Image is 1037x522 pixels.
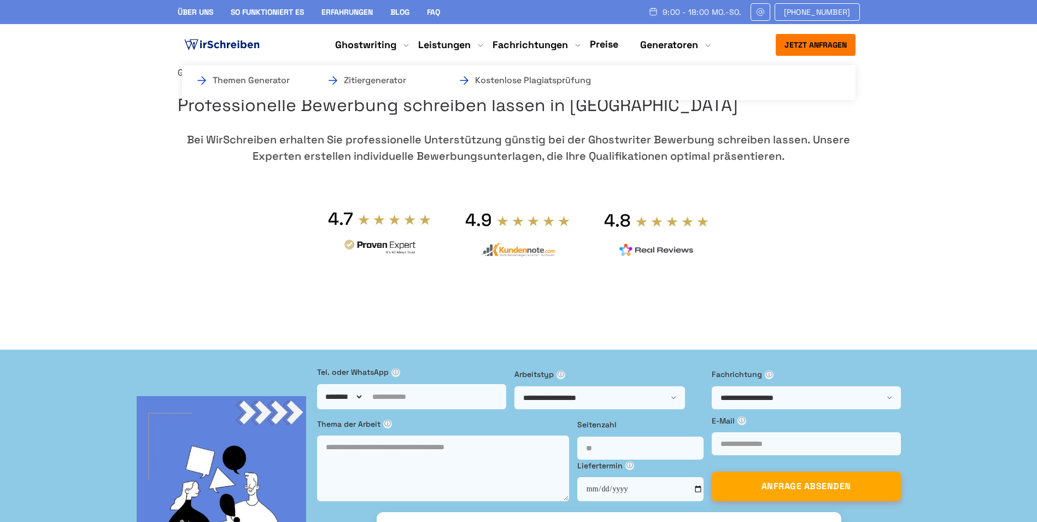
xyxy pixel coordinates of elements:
[231,7,304,17] a: So funktioniert es
[317,418,569,430] label: Thema der Arbeit
[737,416,746,425] span: ⓘ
[712,472,901,501] button: ANFRAGE ABSENDEN
[765,370,774,379] span: ⓘ
[635,216,710,228] img: stars
[481,242,555,257] img: kundennote
[182,37,262,53] img: logo ghostwriter-österreich
[776,34,856,56] button: Jetzt anfragen
[496,215,571,227] img: stars
[784,8,851,16] span: [PHONE_NUMBER]
[604,210,631,231] div: 4.8
[619,243,694,257] img: realreviews
[358,213,432,225] img: stars
[178,91,860,119] h1: Professionelle Bewerbung schreiben lassen in [GEOGRAPHIC_DATA]
[712,415,901,427] label: E-Mail
[625,461,634,470] span: ⓘ
[391,368,400,377] span: ⓘ
[317,366,506,378] label: Tel. oder WhatsApp
[458,74,567,87] a: Kostenlose Plagiatsprüfung
[577,460,704,472] label: Liefertermin
[418,38,471,51] a: Leistungen
[178,7,213,17] a: Über uns
[493,38,568,51] a: Fachrichtungen
[640,38,698,51] a: Generatoren
[648,7,658,16] img: Schedule
[427,7,440,17] a: FAQ
[663,8,742,16] span: 9:00 - 18:00 Mo.-So.
[326,74,436,87] a: Zitiergenerator
[590,38,618,50] a: Preise
[390,7,409,17] a: Blog
[775,3,860,21] a: [PHONE_NUMBER]
[335,38,396,51] a: Ghostwriting
[178,131,860,164] div: Bei WirSchreiben erhalten Sie professionelle Unterstützung günstig bei der Ghostwriter Bewerbung ...
[755,8,765,16] img: Email
[383,420,392,428] span: ⓘ
[178,67,263,78] a: Ghostwriter Agentur
[514,368,704,380] label: Arbeitstyp
[556,370,565,379] span: ⓘ
[321,7,373,17] a: Erfahrungen
[195,74,304,87] a: Themen Generator
[712,368,901,380] label: Fachrichtung
[328,208,353,230] div: 4.7
[577,419,704,431] label: Seitenzahl
[465,209,492,231] div: 4.9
